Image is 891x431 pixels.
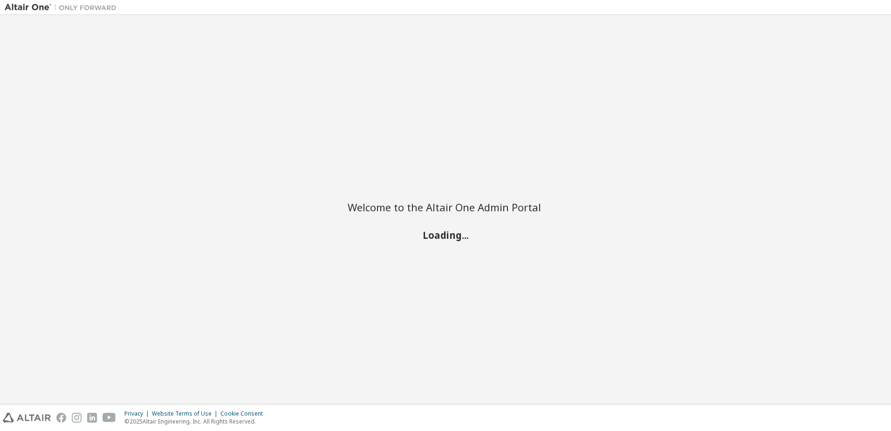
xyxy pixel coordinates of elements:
[152,410,220,417] div: Website Terms of Use
[103,413,116,423] img: youtube.svg
[124,417,268,425] p: © 2025 Altair Engineering, Inc. All Rights Reserved.
[3,413,51,423] img: altair_logo.svg
[220,410,268,417] div: Cookie Consent
[72,413,82,423] img: instagram.svg
[5,3,121,12] img: Altair One
[87,413,97,423] img: linkedin.svg
[56,413,66,423] img: facebook.svg
[348,201,543,214] h2: Welcome to the Altair One Admin Portal
[348,229,543,241] h2: Loading...
[124,410,152,417] div: Privacy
